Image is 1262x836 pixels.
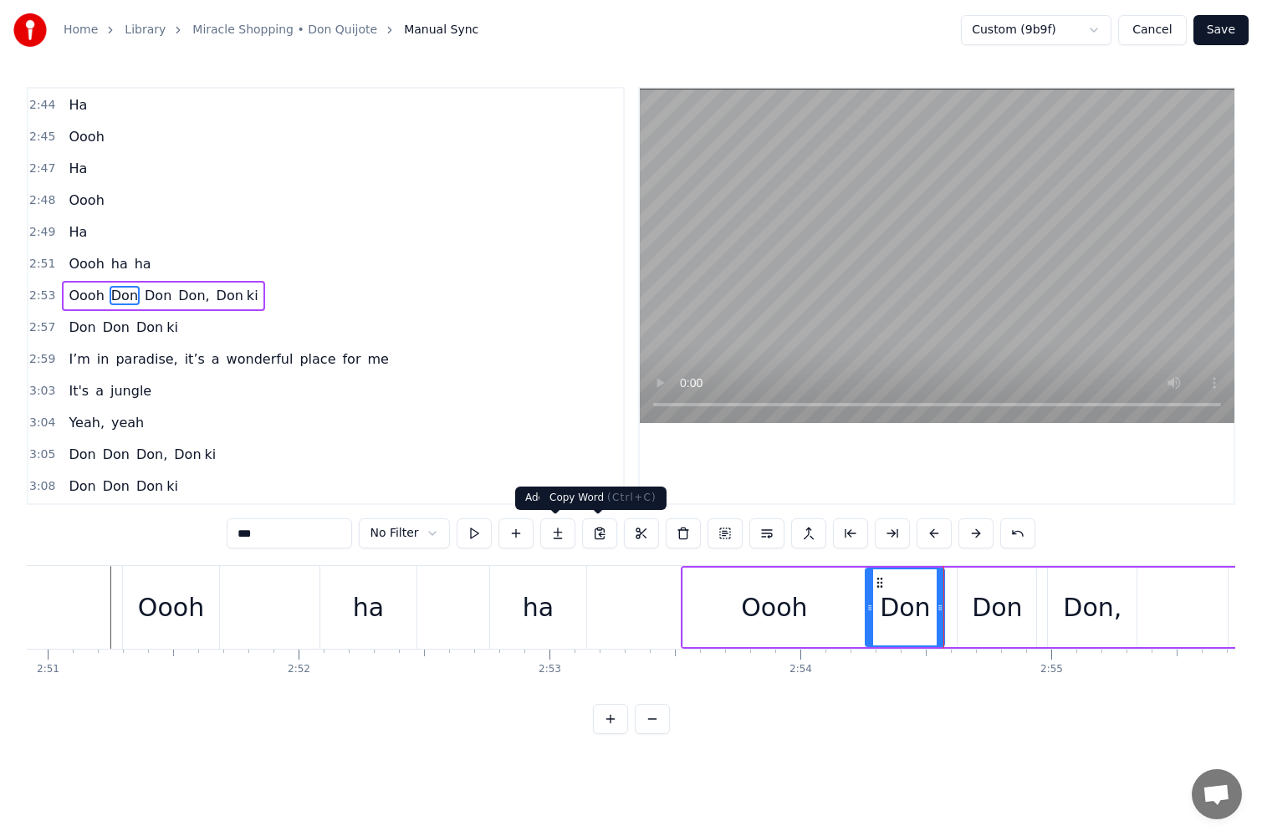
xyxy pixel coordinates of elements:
div: ha [523,589,554,626]
span: Ha [67,222,89,242]
span: Don [67,445,97,464]
span: ki [165,318,180,337]
span: 2:59 [29,351,55,368]
span: ki [165,477,180,496]
div: Don, [1063,589,1121,626]
span: in [95,349,111,369]
div: Oooh [138,589,204,626]
div: 2:53 [539,663,561,676]
span: Manual Sync [404,22,478,38]
span: 2:53 [29,288,55,304]
span: Yeah, [67,413,106,432]
div: 2:51 [37,663,59,676]
button: Save [1193,15,1249,45]
span: Don [101,318,131,337]
span: Don [101,477,131,496]
span: Don [135,318,165,337]
span: 2:49 [29,224,55,241]
span: 3:03 [29,383,55,400]
span: Oooh [67,127,105,146]
button: Cancel [1118,15,1186,45]
span: paradise, [114,349,179,369]
span: Don [135,477,165,496]
span: Don, [135,445,169,464]
span: I’m [67,349,91,369]
span: Ha [67,95,89,115]
span: ( Ctrl+C ) [607,492,657,503]
div: 2:54 [789,663,812,676]
span: a [210,349,222,369]
span: 2:47 [29,161,55,177]
span: Don [101,445,131,464]
span: a [94,381,105,400]
span: Oooh [67,191,105,210]
span: me [365,349,390,369]
span: Don [143,286,173,305]
span: jungle [109,381,153,400]
div: Add Subword [515,487,601,510]
span: ki [203,445,218,464]
span: 2:48 [29,192,55,209]
nav: breadcrumb [64,22,478,38]
span: place [298,349,337,369]
span: it’s [183,349,207,369]
div: Oooh [741,589,807,626]
span: Don [110,286,140,305]
span: 3:05 [29,446,55,463]
span: 3:08 [29,478,55,495]
span: Don [215,286,245,305]
span: 3:04 [29,415,55,431]
div: 2:52 [288,663,310,676]
span: Don [67,318,97,337]
div: 2:55 [1040,663,1063,676]
div: ha [353,589,384,626]
span: Oooh [67,286,105,305]
a: Open chat [1192,769,1242,819]
span: Don [67,477,97,496]
span: Ha [67,159,89,178]
span: ha [133,254,153,273]
span: yeah [110,413,146,432]
span: 2:51 [29,256,55,273]
span: Oooh [67,254,105,273]
span: 2:44 [29,97,55,114]
span: Don, [176,286,211,305]
div: Don [972,589,1022,626]
span: ha [110,254,130,273]
a: Home [64,22,98,38]
span: 2:45 [29,129,55,145]
span: 2:57 [29,319,55,336]
span: It's [67,381,90,400]
a: Library [125,22,166,38]
span: Don [172,445,202,464]
a: Miracle Shopping • Don Quijote [192,22,377,38]
span: wonderful [225,349,295,369]
span: ki [245,286,260,305]
img: youka [13,13,47,47]
div: Don [880,589,930,626]
div: Copy Word [539,487,667,510]
span: for [340,349,362,369]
